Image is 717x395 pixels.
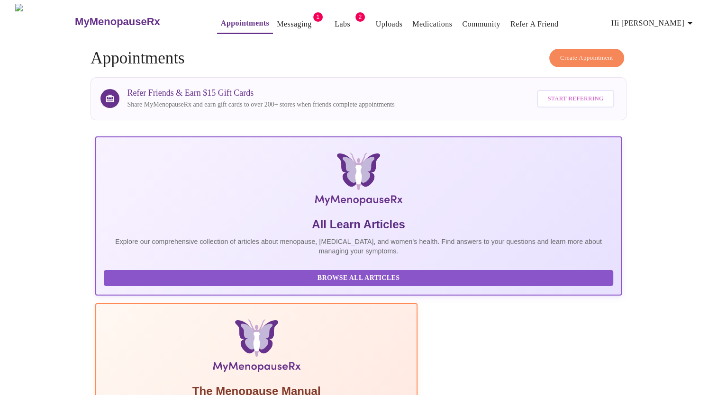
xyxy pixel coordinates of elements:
a: Appointments [221,17,269,30]
a: Uploads [376,18,403,31]
button: Start Referring [537,90,614,108]
span: Browse All Articles [113,272,603,284]
h5: All Learn Articles [104,217,613,232]
button: Refer a Friend [507,15,563,34]
p: Share MyMenopauseRx and earn gift cards to over 200+ stores when friends complete appointments [127,100,394,109]
a: MyMenopauseRx [74,5,198,38]
span: 1 [313,12,323,22]
a: Messaging [277,18,311,31]
button: Medications [408,15,456,34]
h3: Refer Friends & Earn $15 Gift Cards [127,88,394,98]
a: Labs [335,18,350,31]
button: Create Appointment [549,49,624,67]
a: Browse All Articles [104,273,615,281]
img: MyMenopauseRx Logo [183,153,534,209]
button: Appointments [217,14,273,34]
a: Refer a Friend [510,18,559,31]
span: Create Appointment [560,53,613,63]
button: Uploads [372,15,407,34]
img: MyMenopauseRx Logo [15,4,74,39]
h3: MyMenopauseRx [75,16,160,28]
span: 2 [355,12,365,22]
img: Menopause Manual [152,319,360,376]
a: Community [462,18,500,31]
p: Explore our comprehensive collection of articles about menopause, [MEDICAL_DATA], and women's hea... [104,237,613,256]
button: Labs [327,15,358,34]
a: Medications [412,18,452,31]
span: Hi [PERSON_NAME] [611,17,696,30]
button: Hi [PERSON_NAME] [608,14,699,33]
button: Messaging [273,15,315,34]
button: Community [458,15,504,34]
button: Browse All Articles [104,270,613,287]
span: Start Referring [547,93,603,104]
h4: Appointments [91,49,626,68]
a: Start Referring [535,85,616,112]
